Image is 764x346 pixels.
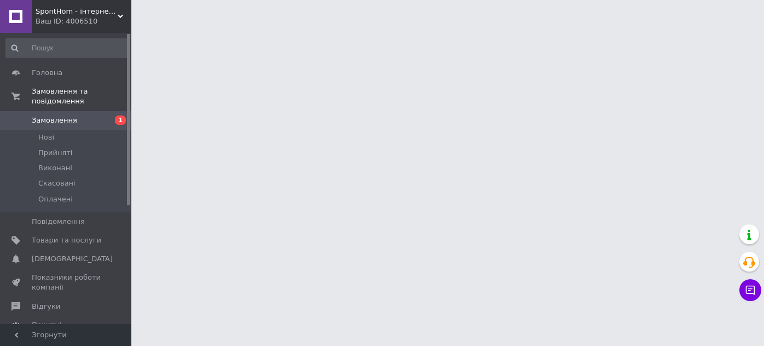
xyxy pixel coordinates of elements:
[115,116,126,125] span: 1
[38,132,54,142] span: Нові
[36,16,131,26] div: Ваш ID: 4006510
[38,163,72,173] span: Виконані
[36,7,118,16] span: SpontHom - інтернет магазин для дому та всієї сім'ї
[32,86,131,106] span: Замовлення та повідомлення
[32,302,60,312] span: Відгуки
[5,38,129,58] input: Пошук
[32,320,61,330] span: Покупці
[32,217,85,227] span: Повідомлення
[38,194,73,204] span: Оплачені
[32,68,62,78] span: Головна
[32,254,113,264] span: [DEMOGRAPHIC_DATA]
[32,273,101,292] span: Показники роботи компанії
[739,279,761,301] button: Чат з покупцем
[38,178,76,188] span: Скасовані
[32,116,77,125] span: Замовлення
[32,235,101,245] span: Товари та послуги
[38,148,72,158] span: Прийняті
